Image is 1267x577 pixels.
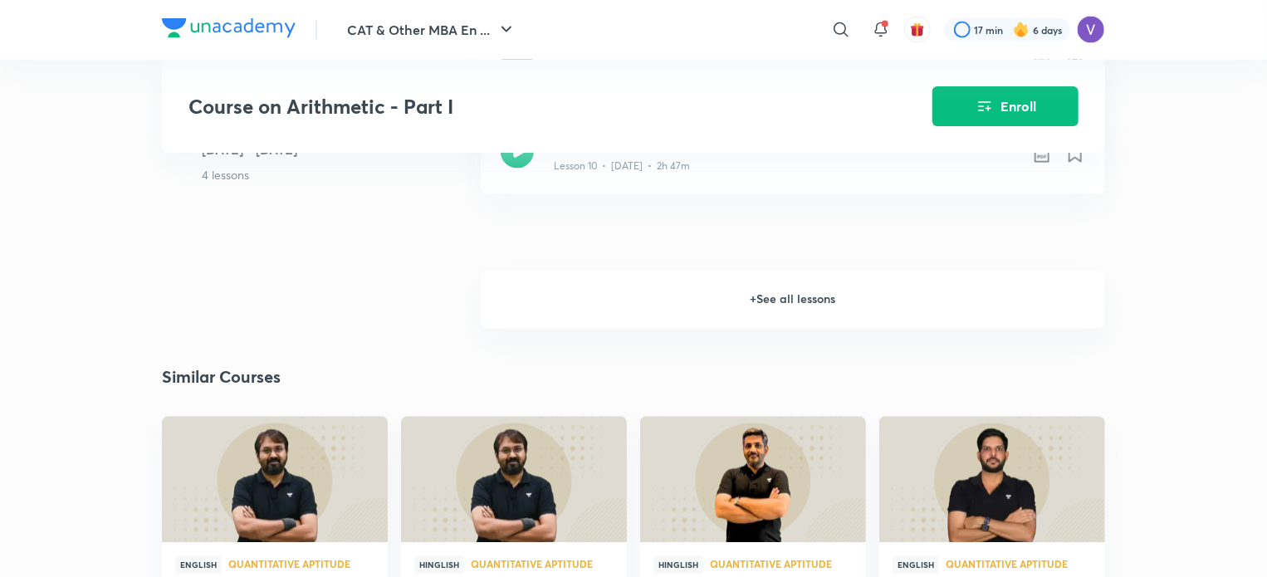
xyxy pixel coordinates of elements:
[638,415,868,544] img: new-thumbnail
[471,560,614,571] a: Quantitative Aptitude
[710,560,853,571] a: Quantitative Aptitude
[710,560,853,570] span: Quantitative Aptitude
[162,18,296,38] img: Company Logo
[877,415,1107,544] img: new-thumbnail
[554,159,690,174] p: Lesson 10 • [DATE] • 2h 47m
[162,365,281,390] h2: Similar Courses
[481,271,1105,329] h6: + See all lessons
[879,417,1105,543] a: new-thumbnail
[653,556,703,575] span: Hinglish
[162,18,296,42] a: Company Logo
[188,95,839,119] h3: Course on Arithmetic - Part I
[175,556,222,575] span: English
[640,417,866,543] a: new-thumbnail
[893,556,939,575] span: English
[481,115,1105,214] a: Mixture and Alligation Session - 1Lesson 10 • [DATE] • 2h 47m
[946,560,1092,571] a: Quantitative Aptitude
[401,417,627,543] a: new-thumbnail
[162,417,388,543] a: new-thumbnail
[1013,22,1030,38] img: streak
[399,415,629,544] img: new-thumbnail
[228,560,374,571] a: Quantitative Aptitude
[202,167,467,184] p: 4 lessons
[159,415,389,544] img: new-thumbnail
[337,13,526,46] button: CAT & Other MBA En ...
[904,17,931,43] button: avatar
[932,86,1079,126] button: Enroll
[910,22,925,37] img: avatar
[946,560,1092,570] span: Quantitative Aptitude
[1077,16,1105,44] img: Vatsal Kanodia
[471,560,614,570] span: Quantitative Aptitude
[228,560,374,570] span: Quantitative Aptitude
[414,556,464,575] span: Hinglish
